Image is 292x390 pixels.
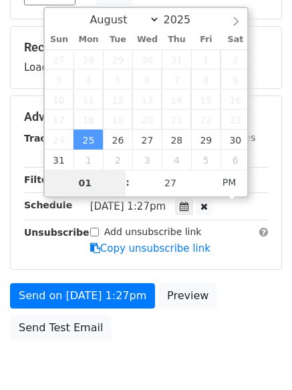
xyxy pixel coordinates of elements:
span: August 25, 2025 [74,130,103,150]
span: September 2, 2025 [103,150,132,170]
span: July 29, 2025 [103,49,132,69]
span: August 10, 2025 [45,89,74,110]
span: Tue [103,35,132,44]
span: Mon [74,35,103,44]
span: August 7, 2025 [162,69,191,89]
label: Add unsubscribe link [104,225,202,239]
span: August 8, 2025 [191,69,221,89]
span: September 5, 2025 [191,150,221,170]
span: Sat [221,35,250,44]
span: August 30, 2025 [221,130,250,150]
span: September 6, 2025 [221,150,250,170]
input: Year [160,13,208,26]
span: August 6, 2025 [132,69,162,89]
h5: Advanced [24,110,268,124]
span: August 4, 2025 [74,69,103,89]
span: August 14, 2025 [162,89,191,110]
span: August 22, 2025 [191,110,221,130]
span: July 31, 2025 [162,49,191,69]
span: Thu [162,35,191,44]
span: Wed [132,35,162,44]
h5: Recipients [24,40,268,55]
strong: Schedule [24,200,72,210]
a: Send on [DATE] 1:27pm [10,283,155,309]
span: August 13, 2025 [132,89,162,110]
span: August 2, 2025 [221,49,250,69]
span: August 20, 2025 [132,110,162,130]
span: August 15, 2025 [191,89,221,110]
iframe: Chat Widget [225,326,292,390]
span: September 3, 2025 [132,150,162,170]
span: August 16, 2025 [221,89,250,110]
span: August 23, 2025 [221,110,250,130]
input: Hour [45,170,126,196]
span: July 30, 2025 [132,49,162,69]
a: Copy unsubscribe link [90,242,210,254]
span: August 11, 2025 [74,89,103,110]
span: August 31, 2025 [45,150,74,170]
span: August 1, 2025 [191,49,221,69]
span: Fri [191,35,221,44]
span: August 5, 2025 [103,69,132,89]
span: August 29, 2025 [191,130,221,150]
span: August 27, 2025 [132,130,162,150]
span: August 9, 2025 [221,69,250,89]
span: August 17, 2025 [45,110,74,130]
span: July 27, 2025 [45,49,74,69]
span: September 1, 2025 [74,150,103,170]
strong: Filters [24,174,58,185]
span: August 26, 2025 [103,130,132,150]
span: July 28, 2025 [74,49,103,69]
span: August 18, 2025 [74,110,103,130]
span: [DATE] 1:27pm [90,200,166,212]
input: Minute [130,170,211,196]
span: September 4, 2025 [162,150,191,170]
span: August 19, 2025 [103,110,132,130]
strong: Unsubscribe [24,227,90,238]
span: August 12, 2025 [103,89,132,110]
a: Send Test Email [10,315,112,341]
span: : [126,169,130,196]
div: Loading... [24,40,268,75]
span: August 21, 2025 [162,110,191,130]
span: August 24, 2025 [45,130,74,150]
a: Preview [158,283,217,309]
span: August 3, 2025 [45,69,74,89]
span: Sun [45,35,74,44]
span: August 28, 2025 [162,130,191,150]
strong: Tracking [24,133,69,144]
span: Click to toggle [211,169,248,196]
